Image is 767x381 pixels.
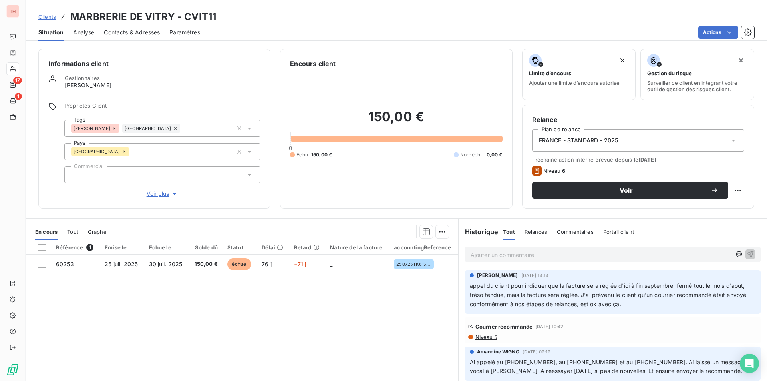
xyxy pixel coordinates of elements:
span: 250725TK61586AD [396,262,431,267]
button: Limite d’encoursAjouter une limite d’encours autorisé [522,49,636,100]
span: Gestion du risque [647,70,692,76]
div: Solde dû [193,244,218,251]
span: appel du client pour indiquer que la facture sera réglée d'ici à fin septembre. fermé tout le moi... [470,282,748,307]
input: Ajouter une valeur [129,148,135,155]
span: échue [227,258,251,270]
div: Délai [262,244,284,251]
button: Voir plus [64,190,260,198]
span: Gestionnaires [65,75,100,81]
span: 60253 [56,261,74,267]
div: Open Intercom Messenger [740,354,759,373]
span: [DATE] [638,156,656,163]
input: Ajouter une valeur [180,125,187,132]
span: Commentaires [557,229,594,235]
span: Niveau 5 [475,334,497,340]
span: [GEOGRAPHIC_DATA] [74,149,120,154]
span: Échu [296,151,308,158]
span: Prochaine action interne prévue depuis le [532,156,744,163]
span: Limite d’encours [529,70,571,76]
span: [DATE] 14:14 [521,273,549,278]
span: 30 juil. 2025 [149,261,183,267]
button: Voir [532,182,728,199]
div: Échue le [149,244,184,251]
span: 0,00 € [487,151,503,158]
span: Tout [503,229,515,235]
a: Clients [38,13,56,21]
button: Actions [698,26,738,39]
span: 1 [15,93,22,100]
h3: MARBRERIE DE VITRY - CVIT11 [70,10,216,24]
span: Contacts & Adresses [104,28,160,36]
div: TH [6,5,19,18]
span: Non-échu [460,151,483,158]
button: Gestion du risqueSurveiller ce client en intégrant votre outil de gestion des risques client. [640,49,754,100]
span: Niveau 6 [543,168,565,174]
div: Nature de la facture [330,244,384,251]
img: Logo LeanPay [6,363,19,376]
span: Graphe [88,229,107,235]
span: En cours [35,229,58,235]
span: Propriétés Client [64,102,260,114]
span: Amandine WIGNO [477,348,519,355]
span: 150,00 € [311,151,332,158]
span: Surveiller ce client en intégrant votre outil de gestion des risques client. [647,80,747,92]
h2: 150,00 € [290,109,502,133]
span: [DATE] 10:42 [535,324,564,329]
span: Voir plus [147,190,179,198]
span: Portail client [603,229,634,235]
h6: Encours client [290,59,336,68]
span: Paramètres [169,28,200,36]
span: 17 [13,77,22,84]
span: [DATE] 09:19 [523,349,551,354]
span: 150,00 € [193,260,218,268]
span: Ajouter une limite d’encours autorisé [529,80,620,86]
div: Émise le [105,244,139,251]
div: Référence [56,244,95,251]
span: 76 j [262,261,272,267]
span: 0 [289,145,292,151]
span: [PERSON_NAME] [65,81,111,89]
div: Retard [294,244,321,251]
span: Situation [38,28,64,36]
span: [PERSON_NAME] [74,126,110,131]
h6: Historique [459,227,499,237]
span: Analyse [73,28,94,36]
span: _ [330,261,332,267]
h6: Informations client [48,59,260,68]
span: Tout [67,229,78,235]
div: accountingReference [394,244,453,251]
span: FRANCE - STANDARD - 2025 [539,136,618,144]
span: [GEOGRAPHIC_DATA] [125,126,171,131]
span: 25 juil. 2025 [105,261,138,267]
span: Relances [525,229,547,235]
span: Ai appelé au [PHONE_NUMBER], au [PHONE_NUMBER] et au [PHONE_NUMBER]. Ai laissé un message vocal à... [470,359,746,375]
span: Clients [38,14,56,20]
input: Ajouter une valeur [71,171,77,178]
span: [PERSON_NAME] [477,272,518,279]
span: Courrier recommandé [475,323,533,330]
h6: Relance [532,115,744,124]
span: Voir [542,187,711,193]
span: 1 [86,244,93,251]
span: +71 j [294,261,306,267]
div: Statut [227,244,252,251]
